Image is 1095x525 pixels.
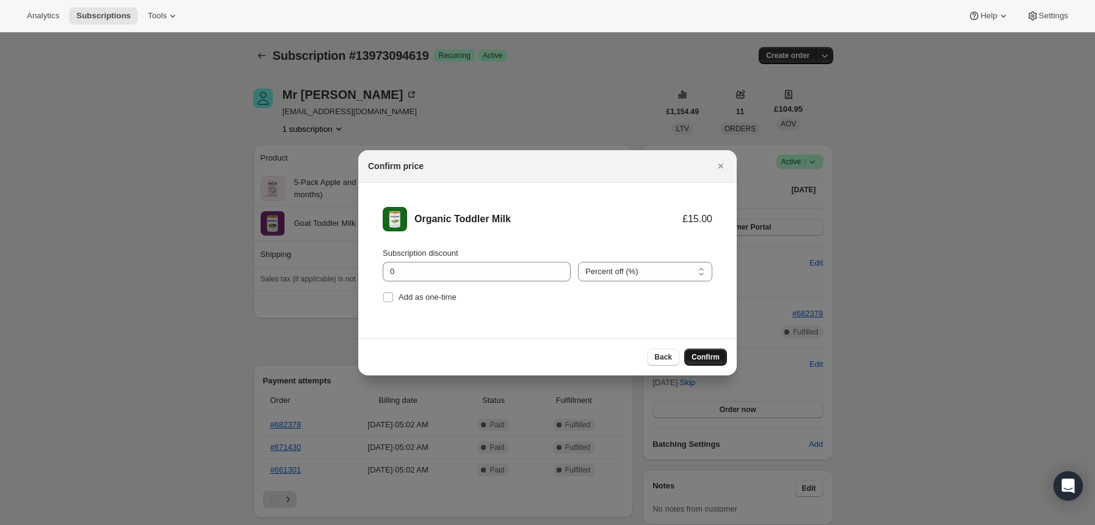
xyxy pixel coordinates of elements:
[980,11,997,21] span: Help
[647,349,679,366] button: Back
[961,7,1016,24] button: Help
[692,352,720,362] span: Confirm
[682,213,712,225] div: £15.00
[20,7,67,24] button: Analytics
[684,349,727,366] button: Confirm
[1019,7,1075,24] button: Settings
[368,160,424,172] h2: Confirm price
[140,7,186,24] button: Tools
[1039,11,1068,21] span: Settings
[383,207,407,231] img: Organic Toddler Milk
[27,11,59,21] span: Analytics
[399,292,457,302] span: Add as one-time
[712,157,729,175] button: Close
[383,248,458,258] span: Subscription discount
[148,11,167,21] span: Tools
[1053,471,1083,501] div: Open Intercom Messenger
[654,352,672,362] span: Back
[414,213,682,225] div: Organic Toddler Milk
[69,7,138,24] button: Subscriptions
[76,11,131,21] span: Subscriptions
